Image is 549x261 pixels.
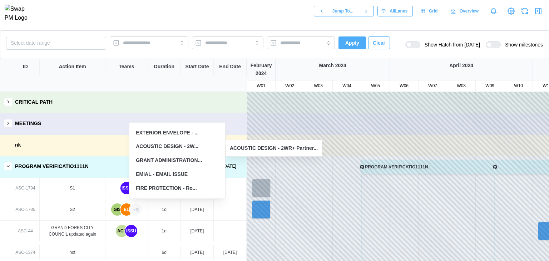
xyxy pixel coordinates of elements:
div: [DATE] [191,228,204,235]
span: Jump To... [332,6,353,16]
div: ACC [116,225,128,237]
div: CRITICAL PATH [15,98,53,106]
div: ID [23,63,28,71]
button: Open Drawer [533,6,543,16]
div: 6d [162,249,167,256]
div: W08 [447,83,475,89]
div: W10 [504,83,533,89]
div: 1d [162,206,167,213]
div: PROGRAM VERIFICATIO1111N [362,164,434,171]
div: EMIAL - EMAIL ISSUE [136,171,188,178]
div: ISSU [120,182,133,194]
span: Overview [460,6,479,16]
div: not [43,249,102,256]
div: W04 [333,83,361,89]
div: W09 [476,83,504,89]
div: W01 [247,83,275,89]
span: Grid [429,6,438,16]
div: ISSU [125,225,137,237]
div: W07 [419,83,447,89]
div: 1d [162,228,167,235]
a: View Project [506,6,516,16]
a: Notifications [488,5,500,17]
span: Clear [373,37,385,49]
div: GIS [111,203,123,216]
div: Teams [119,63,134,71]
div: GRAND FORKS CITY COUNCIL updated again [43,225,102,238]
div: [DATE] [191,206,204,213]
div: nk [15,141,21,149]
div: Duration [154,63,175,71]
span: All Lanes [390,6,407,16]
div: EL [120,203,133,216]
div: GRANT ADMINISTRATION... [136,157,202,164]
img: Swap PM Logo [5,5,34,23]
div: ACOUSTIC DESIGN - 2W... [136,143,198,151]
div: ASC-1795 [15,206,35,213]
div: PROGRAM VERIFICATIO1111N [15,163,89,171]
div: April 2024 [390,62,533,70]
div: [DATE] [191,249,204,256]
div: ASC-1374 [15,249,35,256]
div: [DATE] [223,249,237,256]
div: [DATE] [212,163,247,170]
span: Show milestones [501,41,543,48]
div: End Date [219,63,241,71]
div: W05 [361,83,390,89]
div: ACOUSTIC DESIGN - 2WR+ Partner... [230,144,318,152]
button: Refresh Grid [520,6,530,16]
div: MEETINGS [15,120,41,128]
div: W06 [390,83,418,89]
div: Action Item [59,63,86,71]
div: ASC-44 [18,228,33,235]
div: February 2024 [247,62,275,77]
div: +5 [130,203,142,216]
div: W03 [304,83,332,89]
div: S2 [43,206,102,213]
div: FIRE PROTECTION - Ro... [136,184,197,192]
span: Apply [345,37,359,49]
span: Select date range [11,40,50,46]
div: ASC-1794 [15,185,35,192]
div: W02 [276,83,304,89]
span: Show Hatch from [DATE] [420,41,480,48]
div: S1 [43,185,102,192]
div: March 2024 [276,62,390,70]
div: Start Date [185,63,209,71]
